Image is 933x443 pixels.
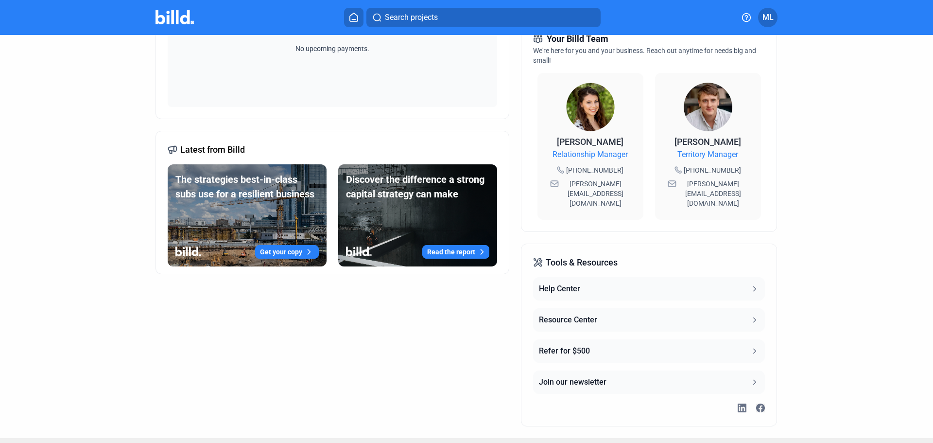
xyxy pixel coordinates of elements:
span: [PHONE_NUMBER] [566,165,623,175]
span: [PERSON_NAME][EMAIL_ADDRESS][DOMAIN_NAME] [678,179,748,208]
span: [PHONE_NUMBER] [684,165,741,175]
div: Refer for $500 [539,345,590,357]
span: Tools & Resources [546,256,618,269]
span: [PERSON_NAME] [557,137,623,147]
span: [PERSON_NAME][EMAIL_ADDRESS][DOMAIN_NAME] [561,179,631,208]
button: Search projects [366,8,601,27]
button: Join our newsletter [533,371,764,394]
img: Territory Manager [684,83,732,131]
button: ML [758,8,777,27]
button: Read the report [422,245,489,259]
span: Latest from Billd [180,143,245,157]
span: Your Billd Team [547,32,608,46]
span: Search projects [385,12,438,23]
div: The strategies best-in-class subs use for a resilient business [175,172,319,201]
div: Join our newsletter [539,376,606,388]
img: Billd Company Logo [155,10,194,24]
div: Help Center [539,283,580,295]
div: Discover the difference a strong capital strategy can make [346,172,489,201]
span: Territory Manager [677,149,738,160]
button: Help Center [533,277,764,301]
span: No upcoming payments. [289,44,376,53]
button: Refer for $500 [533,339,764,363]
span: Relationship Manager [553,149,628,160]
img: Relationship Manager [566,83,615,131]
button: Resource Center [533,308,764,332]
button: Get your copy [255,245,319,259]
div: Resource Center [539,314,597,326]
span: We're here for you and your business. Reach out anytime for needs big and small! [533,47,756,64]
span: [PERSON_NAME] [674,137,741,147]
span: ML [762,12,774,23]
